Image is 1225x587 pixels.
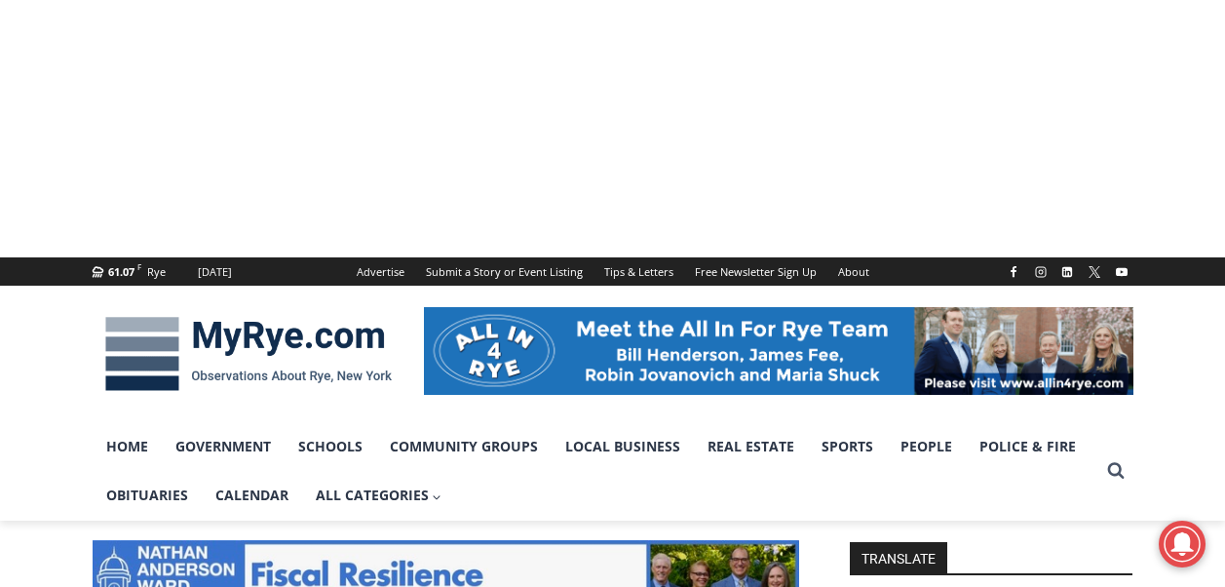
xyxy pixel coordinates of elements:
a: Government [162,422,285,471]
a: Local Business [552,422,694,471]
a: About [827,257,880,286]
a: Free Newsletter Sign Up [684,257,827,286]
a: Linkedin [1055,260,1079,284]
nav: Secondary Navigation [346,257,880,286]
span: 61.07 [108,264,134,279]
a: Facebook [1002,260,1025,284]
img: All in for Rye [424,307,1133,395]
button: View Search Form [1098,453,1133,489]
nav: Primary Navigation [93,422,1098,521]
a: All Categories [302,471,456,520]
a: Schools [285,422,376,471]
img: MyRye.com [93,303,404,405]
div: Rye [147,263,166,281]
strong: TRANSLATE [850,542,947,573]
a: Police & Fire [966,422,1090,471]
div: [DATE] [198,263,232,281]
a: Home [93,422,162,471]
a: Sports [808,422,887,471]
a: Obituaries [93,471,202,520]
a: Advertise [346,257,415,286]
a: People [887,422,966,471]
a: Submit a Story or Event Listing [415,257,593,286]
span: All Categories [316,485,442,506]
a: Calendar [202,471,302,520]
a: Community Groups [376,422,552,471]
a: X [1083,260,1106,284]
a: Instagram [1029,260,1053,284]
a: Real Estate [694,422,808,471]
a: YouTube [1110,260,1133,284]
span: F [137,261,141,272]
a: Tips & Letters [593,257,684,286]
